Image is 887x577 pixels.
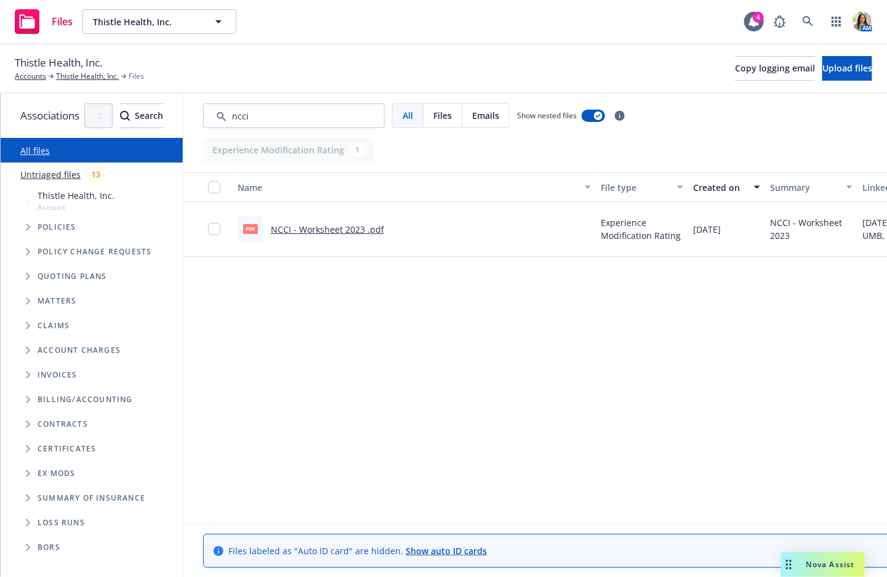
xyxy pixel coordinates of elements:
[770,216,853,242] span: NCCI - Worksheet 2023
[82,9,236,34] button: Thistle Health, Inc.
[38,470,75,477] span: Ex Mods
[38,396,133,403] span: Billing/Accounting
[20,168,81,181] a: Untriaged files
[20,108,79,124] span: Associations
[1,187,183,387] div: Tree Example
[688,172,765,202] button: Created on
[781,552,865,577] button: Nova Assist
[403,109,413,122] span: All
[38,189,114,202] span: Thistle Health, Inc.
[208,223,220,235] input: Toggle Row Selected
[38,494,145,502] span: Summary of insurance
[822,56,872,81] button: Upload files
[38,544,60,551] span: BORs
[38,347,121,354] span: Account charges
[38,421,88,428] span: Contracts
[472,109,499,122] span: Emails
[853,12,872,31] img: photo
[796,9,821,34] a: Search
[52,17,73,26] span: Files
[601,181,670,194] div: File type
[806,559,855,570] span: Nova Assist
[20,145,50,156] a: All files
[38,202,114,212] span: Account
[10,4,78,39] a: Files
[15,55,102,71] span: Thistle Health, Inc.
[271,224,384,235] a: NCCI - Worksheet 2023 .pdf
[38,519,85,527] span: Loss Runs
[517,110,577,121] span: Show nested files
[38,224,76,231] span: Policies
[693,223,721,236] span: [DATE]
[129,71,144,82] span: Files
[735,56,815,81] button: Copy logging email
[93,15,199,28] span: Thistle Health, Inc.
[596,172,688,202] button: File type
[15,71,46,82] a: Accounts
[824,9,849,34] a: Switch app
[38,371,78,379] span: Invoices
[56,71,119,82] a: Thistle Health, Inc.
[765,172,857,202] button: Summary
[770,181,839,194] div: Summary
[768,9,792,34] a: Report a Bug
[120,104,163,127] div: Search
[233,172,596,202] button: Name
[1,387,183,560] div: Folder Tree Example
[38,322,70,329] span: Claims
[120,103,163,128] button: SearchSearch
[208,181,220,193] input: Select all
[38,445,96,453] span: Certificates
[433,109,452,122] span: Files
[238,181,577,194] div: Name
[753,12,764,23] div: 4
[228,544,487,557] span: Files labeled as "Auto ID card" are hidden.
[406,545,487,557] a: Show auto ID cards
[693,181,747,194] div: Created on
[38,273,107,280] span: Quoting plans
[38,297,76,305] span: Matters
[203,103,385,128] input: Search by keyword...
[601,216,683,242] span: Experience Modification Rating
[86,167,106,182] div: 13
[243,224,258,233] span: pdf
[120,111,130,121] svg: Search
[735,62,815,74] span: Copy logging email
[822,62,872,74] span: Upload files
[781,552,797,577] div: Drag to move
[38,248,151,256] span: Policy change requests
